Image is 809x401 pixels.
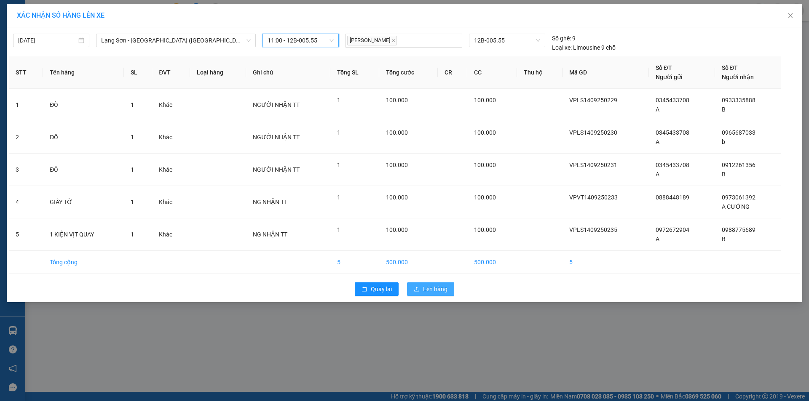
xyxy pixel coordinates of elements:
td: Khác [152,89,190,121]
td: 500.000 [467,251,517,274]
td: 5 [330,251,379,274]
span: Lên hàng [423,284,447,294]
button: rollbackQuay lại [355,282,399,296]
button: uploadLên hàng [407,282,454,296]
span: 1 [337,226,340,233]
span: Số ĐT [722,64,738,71]
span: 100.000 [474,226,496,233]
span: 0933335888 [722,97,755,104]
span: NG NHẬN TT [253,199,287,205]
span: NGƯỜI NHẬN TT [253,101,300,108]
span: VPLS1409250230 [569,129,617,136]
span: 100.000 [386,97,408,104]
input: 14/09/2025 [18,36,77,45]
span: 100.000 [474,129,496,136]
th: Tổng SL [330,56,379,89]
td: 5 [563,251,649,274]
span: A [656,138,659,145]
span: VPLS1409250231 [569,162,617,168]
span: A [656,236,659,242]
span: B [722,106,726,113]
td: Khác [152,186,190,218]
span: 100.000 [386,162,408,168]
td: ĐỒ [43,121,124,154]
th: CR [438,56,467,89]
span: Quay lại [371,284,392,294]
span: [PERSON_NAME] [347,36,397,45]
td: 2 [9,121,43,154]
span: 12B-005.55 [474,34,540,47]
span: 0988775689 [722,226,755,233]
span: close [787,12,794,19]
span: down [246,38,251,43]
span: rollback [362,286,367,293]
span: close [391,38,396,42]
div: 9 [552,34,576,43]
span: 0965687033 [722,129,755,136]
span: 1 [337,97,340,104]
span: XÁC NHẬN SỐ HÀNG LÊN XE [17,11,104,19]
span: 100.000 [386,194,408,201]
span: B [722,236,726,242]
span: A [656,106,659,113]
span: 100.000 [474,194,496,201]
td: ĐÒ [43,89,124,121]
span: 100.000 [386,129,408,136]
span: VPLS1409250229 [569,97,617,104]
td: Tổng cộng [43,251,124,274]
td: 5 [9,218,43,251]
span: upload [414,286,420,293]
td: GIẤY TỜ [43,186,124,218]
th: SL [124,56,152,89]
span: 100.000 [386,226,408,233]
span: Số ghế: [552,34,571,43]
button: Close [779,4,802,28]
div: Limousine 9 chỗ [552,43,616,52]
th: Tên hàng [43,56,124,89]
span: 0345433708 [656,129,689,136]
span: NG NHẬN TT [253,231,287,238]
span: Loại xe: [552,43,572,52]
span: b [722,138,725,145]
span: 0912261356 [722,162,755,168]
span: Lạng Sơn - Hà Nội (Limousine) [101,34,251,47]
span: 1 [131,166,134,173]
span: 11:00 - 12B-005.55 [268,34,334,47]
span: 0888448189 [656,194,689,201]
th: Mã GD [563,56,649,89]
th: Tổng cước [379,56,438,89]
th: STT [9,56,43,89]
td: 3 [9,154,43,186]
td: Khác [152,154,190,186]
td: ĐỒ [43,154,124,186]
span: 0345433708 [656,162,689,168]
span: NGƯỜI NHẬN TT [253,166,300,173]
span: 1 [131,199,134,205]
span: 1 [337,194,340,201]
span: 0973061392 [722,194,755,201]
th: CC [467,56,517,89]
th: Loại hàng [190,56,246,89]
td: 500.000 [379,251,438,274]
span: 100.000 [474,97,496,104]
td: Khác [152,218,190,251]
span: 1 [337,129,340,136]
span: NGƯỜI NHẬN TT [253,134,300,141]
span: 100.000 [474,162,496,168]
td: 1 KIỆN VỊT QUAY [43,218,124,251]
span: 0345433708 [656,97,689,104]
td: 4 [9,186,43,218]
span: 1 [131,101,134,108]
span: VPVT1409250233 [569,194,618,201]
span: VPLS1409250235 [569,226,617,233]
span: A CƯỜNG [722,203,750,210]
span: A [656,171,659,178]
span: Số ĐT [656,64,672,71]
td: 1 [9,89,43,121]
span: B [722,171,726,178]
th: Ghi chú [246,56,330,89]
span: 1 [131,134,134,141]
span: 1 [131,231,134,238]
span: 0972672904 [656,226,689,233]
span: Người gửi [656,74,683,80]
